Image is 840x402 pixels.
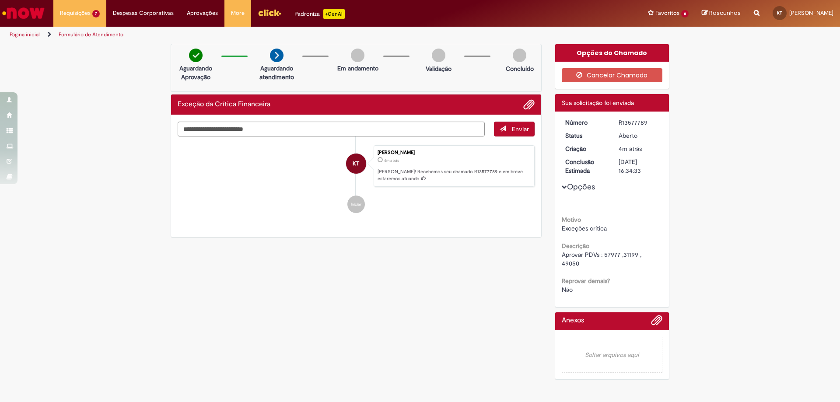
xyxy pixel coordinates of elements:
[562,251,646,267] span: Aprovar PDVs : 57977 ,31199 , 49050
[92,10,100,17] span: 7
[60,9,91,17] span: Requisições
[562,242,589,250] b: Descrição
[655,9,679,17] span: Favoritos
[562,224,607,232] span: Exceções crítica
[513,49,526,62] img: img-circle-grey.png
[619,145,642,153] span: 4m atrás
[346,154,366,174] div: Karine Barbosa Marinho Teixeira
[562,286,573,294] span: Não
[10,31,40,38] a: Página inicial
[619,157,659,175] div: [DATE] 16:34:33
[187,9,218,17] span: Aprovações
[789,9,833,17] span: [PERSON_NAME]
[562,216,581,224] b: Motivo
[426,64,451,73] p: Validação
[777,10,782,16] span: KT
[559,118,612,127] dt: Número
[562,317,584,325] h2: Anexos
[651,315,662,330] button: Adicionar anexos
[619,118,659,127] div: R13577789
[323,9,345,19] p: +GenAi
[7,27,553,43] ul: Trilhas de página
[175,64,217,81] p: Aguardando Aprovação
[619,144,659,153] div: 29/09/2025 15:34:29
[702,9,741,17] a: Rascunhos
[562,337,663,373] em: Soltar arquivos aqui
[59,31,123,38] a: Formulário de Atendimento
[270,49,283,62] img: arrow-next.png
[494,122,535,136] button: Enviar
[189,49,203,62] img: check-circle-green.png
[555,44,669,62] div: Opções do Chamado
[709,9,741,17] span: Rascunhos
[559,157,612,175] dt: Conclusão Estimada
[512,125,529,133] span: Enviar
[559,144,612,153] dt: Criação
[231,9,245,17] span: More
[337,64,378,73] p: Em andamento
[294,9,345,19] div: Padroniza
[384,158,399,163] span: 4m atrás
[178,122,485,136] textarea: Digite sua mensagem aqui...
[255,64,298,81] p: Aguardando atendimento
[351,49,364,62] img: img-circle-grey.png
[619,145,642,153] time: 29/09/2025 15:34:29
[562,277,610,285] b: Reprovar demais?
[378,150,530,155] div: [PERSON_NAME]
[523,99,535,110] button: Adicionar anexos
[384,158,399,163] time: 29/09/2025 15:34:29
[562,99,634,107] span: Sua solicitação foi enviada
[178,145,535,187] li: Karine Barbosa Marinho Teixeira
[113,9,174,17] span: Despesas Corporativas
[562,68,663,82] button: Cancelar Chamado
[258,6,281,19] img: click_logo_yellow_360x200.png
[559,131,612,140] dt: Status
[619,131,659,140] div: Aberto
[1,4,46,22] img: ServiceNow
[178,136,535,222] ul: Histórico de tíquete
[353,153,359,174] span: KT
[681,10,689,17] span: 6
[178,101,270,108] h2: Exceção da Crítica Financeira Histórico de tíquete
[432,49,445,62] img: img-circle-grey.png
[506,64,534,73] p: Concluído
[378,168,530,182] p: [PERSON_NAME]! Recebemos seu chamado R13577789 e em breve estaremos atuando.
